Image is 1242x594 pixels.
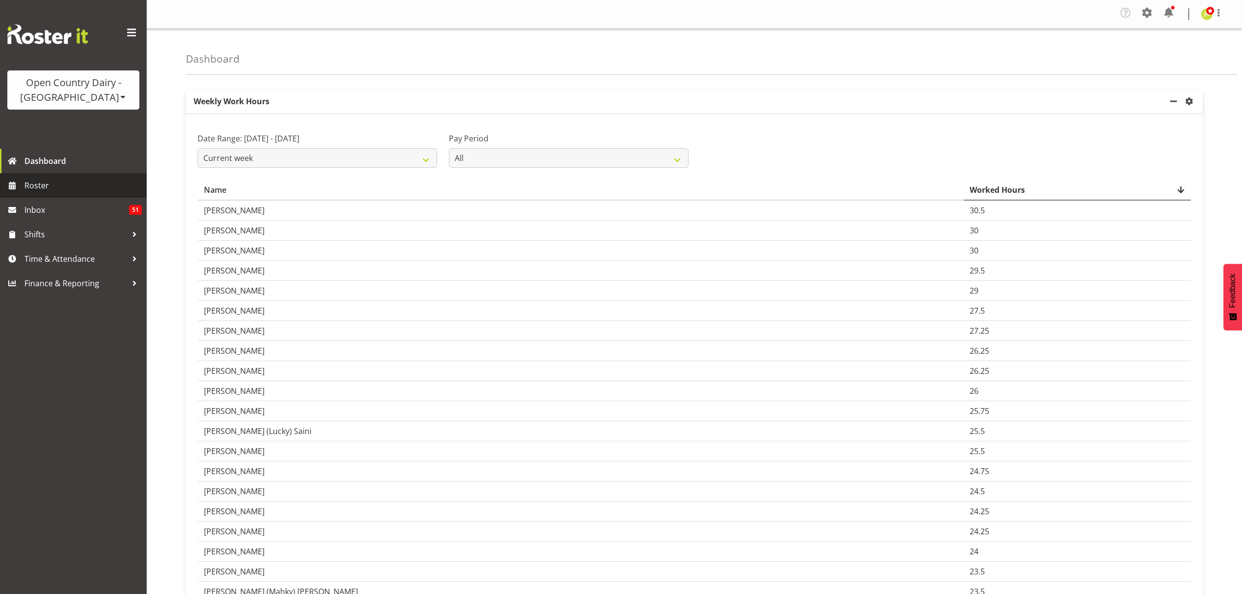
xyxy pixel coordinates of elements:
[970,205,985,216] span: 30.5
[198,522,964,542] td: [PERSON_NAME]
[970,446,985,457] span: 25.5
[970,426,985,436] span: 25.5
[970,345,989,356] span: 26.25
[970,486,985,497] span: 24.5
[204,184,958,196] div: Name
[198,381,964,401] td: [PERSON_NAME]
[198,301,964,321] td: [PERSON_NAME]
[970,566,985,577] span: 23.5
[198,261,964,281] td: [PERSON_NAME]
[970,406,989,416] span: 25.75
[198,401,964,421] td: [PERSON_NAME]
[198,502,964,522] td: [PERSON_NAME]
[970,366,989,376] span: 26.25
[198,421,964,441] td: [PERSON_NAME] (Lucky) Saini
[186,90,1168,113] p: Weekly Work Hours
[970,265,985,276] span: 29.5
[970,325,989,336] span: 27.25
[198,241,964,261] td: [PERSON_NAME]
[1168,90,1183,113] a: minimize
[970,506,989,517] span: 24.25
[198,341,964,361] td: [PERSON_NAME]
[24,203,129,217] span: Inbox
[1183,95,1199,107] a: settings
[24,154,142,168] span: Dashboard
[970,245,978,256] span: 30
[970,466,989,477] span: 24.75
[24,227,127,242] span: Shifts
[24,276,127,291] span: Finance & Reporting
[198,461,964,481] td: [PERSON_NAME]
[970,526,989,537] span: 24.25
[198,133,437,144] label: Date Range: [DATE] - [DATE]
[129,205,142,215] span: 51
[24,251,127,266] span: Time & Attendance
[970,305,985,316] span: 27.5
[24,178,142,193] span: Roster
[970,386,978,396] span: 26
[198,542,964,562] td: [PERSON_NAME]
[198,361,964,381] td: [PERSON_NAME]
[198,562,964,582] td: [PERSON_NAME]
[198,201,964,221] td: [PERSON_NAME]
[198,441,964,461] td: [PERSON_NAME]
[198,281,964,301] td: [PERSON_NAME]
[198,221,964,241] td: [PERSON_NAME]
[970,285,978,296] span: 29
[7,24,88,44] img: Rosterit website logo
[970,225,978,236] span: 30
[970,546,978,557] span: 24
[17,75,130,105] div: Open Country Dairy - [GEOGRAPHIC_DATA]
[1223,264,1242,330] button: Feedback - Show survey
[1201,8,1213,20] img: jessica-greenwood7429.jpg
[198,321,964,341] td: [PERSON_NAME]
[970,184,1185,196] div: Worked Hours
[186,53,240,65] h4: Dashboard
[198,481,964,502] td: [PERSON_NAME]
[1228,274,1237,308] span: Feedback
[449,133,688,144] label: Pay Period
